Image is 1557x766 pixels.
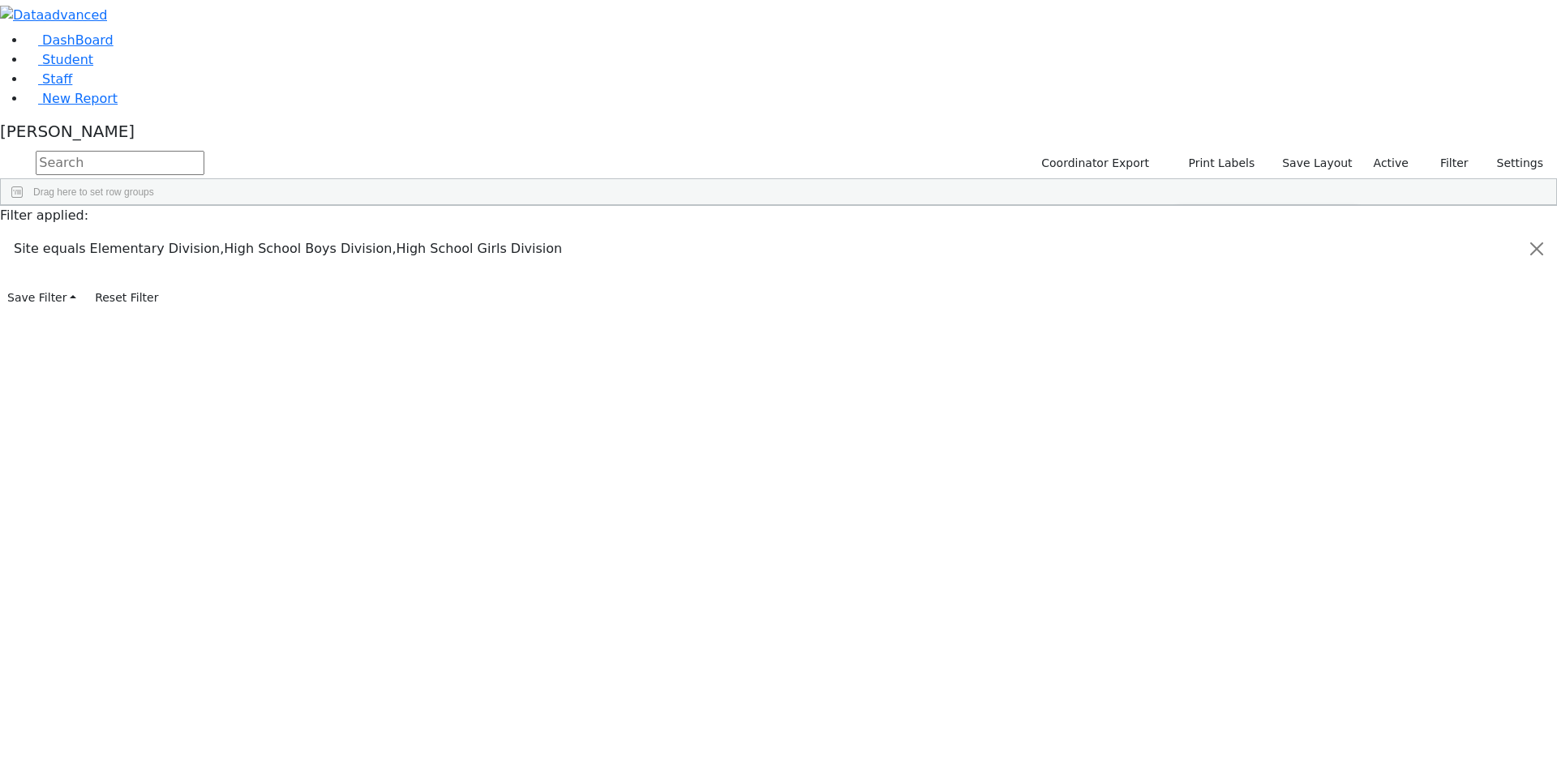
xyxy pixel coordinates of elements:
[1169,151,1262,176] button: Print Labels
[1366,151,1416,176] label: Active
[1476,151,1551,176] button: Settings
[42,52,93,67] span: Student
[26,32,114,48] a: DashBoard
[33,186,154,198] span: Drag here to set row groups
[26,52,93,67] a: Student
[42,91,118,106] span: New Report
[36,151,204,175] input: Search
[1419,151,1476,176] button: Filter
[26,71,72,87] a: Staff
[1517,226,1556,272] button: Close
[42,71,72,87] span: Staff
[88,285,165,310] button: Reset Filter
[42,32,114,48] span: DashBoard
[1275,151,1359,176] button: Save Layout
[1031,151,1156,176] button: Coordinator Export
[26,91,118,106] a: New Report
